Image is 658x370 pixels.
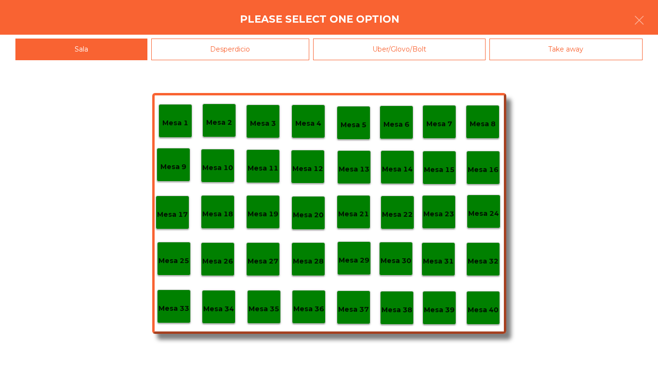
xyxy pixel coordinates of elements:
[423,256,454,267] p: Mesa 31
[338,304,369,315] p: Mesa 37
[158,303,189,314] p: Mesa 33
[470,119,496,130] p: Mesa 8
[162,118,188,129] p: Mesa 1
[382,304,412,316] p: Mesa 38
[341,119,367,131] p: Mesa 5
[249,304,279,315] p: Mesa 35
[426,119,452,130] p: Mesa 7
[293,304,324,315] p: Mesa 36
[202,162,233,173] p: Mesa 10
[424,304,455,316] p: Mesa 39
[489,39,643,60] div: Take away
[202,256,233,267] p: Mesa 26
[468,164,499,175] p: Mesa 16
[468,304,499,316] p: Mesa 40
[293,210,324,221] p: Mesa 20
[295,118,321,129] p: Mesa 4
[157,209,188,220] p: Mesa 17
[339,164,369,175] p: Mesa 13
[248,163,278,174] p: Mesa 11
[382,209,413,220] p: Mesa 22
[151,39,310,60] div: Desperdicio
[339,255,369,266] p: Mesa 29
[313,39,486,60] div: Uber/Glovo/Bolt
[15,39,147,60] div: Sala
[202,209,233,220] p: Mesa 18
[424,164,455,175] p: Mesa 15
[248,256,278,267] p: Mesa 27
[240,12,399,26] h4: Please select one option
[158,255,189,266] p: Mesa 25
[160,161,186,172] p: Mesa 9
[248,209,278,220] p: Mesa 19
[203,304,234,315] p: Mesa 34
[250,118,276,129] p: Mesa 3
[468,256,499,267] p: Mesa 32
[292,163,323,174] p: Mesa 12
[381,255,411,266] p: Mesa 30
[468,208,499,219] p: Mesa 24
[338,209,369,220] p: Mesa 21
[206,117,232,128] p: Mesa 2
[382,164,413,175] p: Mesa 14
[293,256,324,267] p: Mesa 28
[383,119,409,130] p: Mesa 6
[423,209,454,220] p: Mesa 23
